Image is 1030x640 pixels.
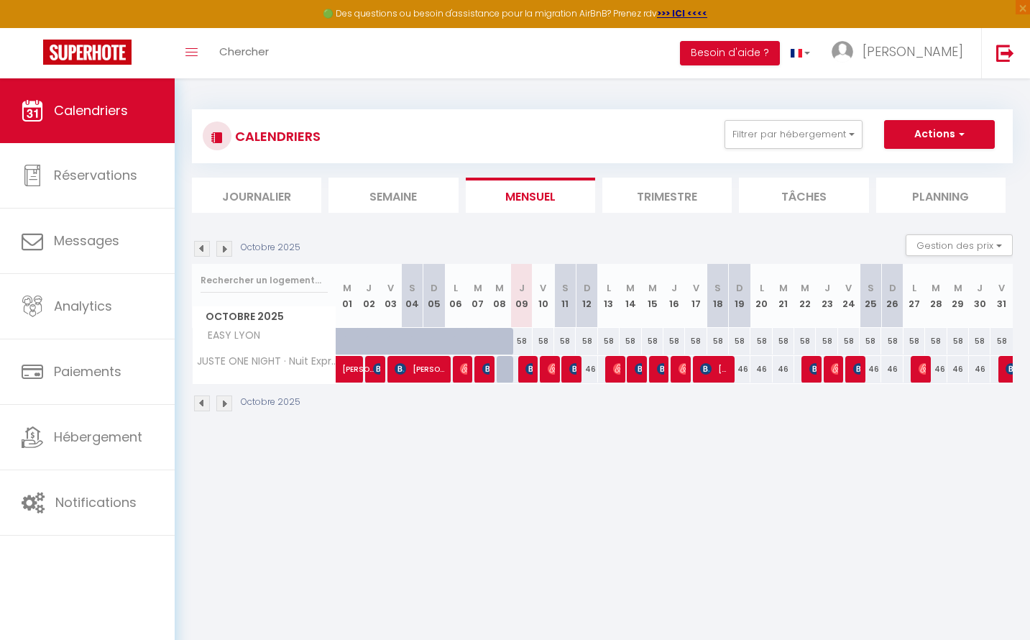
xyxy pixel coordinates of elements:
[387,281,394,295] abbr: V
[881,328,903,355] div: 58
[954,281,962,295] abbr: M
[342,348,375,375] span: [PERSON_NAME] [PERSON_NAME]
[366,281,372,295] abbr: J
[779,281,788,295] abbr: M
[816,328,837,355] div: 58
[554,264,576,328] th: 11
[54,101,128,119] span: Calendriers
[853,355,860,383] span: [PERSON_NAME]
[454,281,458,295] abbr: L
[925,328,947,355] div: 58
[990,264,1013,328] th: 31
[707,328,729,355] div: 58
[54,232,119,250] span: Messages
[832,41,853,63] img: ...
[969,328,990,355] div: 58
[423,264,445,328] th: 05
[395,355,445,383] span: [PERSON_NAME]
[947,264,969,328] th: 29
[241,396,300,409] p: Octobre 2025
[725,120,863,149] button: Filtrer par hébergement
[884,120,995,149] button: Actions
[881,264,903,328] th: 26
[821,28,981,78] a: ... [PERSON_NAME]
[671,281,677,295] abbr: J
[510,264,532,328] th: 09
[773,328,794,355] div: 58
[336,264,358,328] th: 01
[380,264,401,328] th: 03
[533,328,554,355] div: 58
[794,264,816,328] th: 22
[969,264,990,328] th: 30
[193,306,336,327] span: Octobre 2025
[906,234,1013,256] button: Gestion des prix
[43,40,132,65] img: Super Booking
[680,41,780,65] button: Besoin d'aide ?
[925,356,947,383] div: 46
[648,281,657,295] abbr: M
[219,44,269,59] span: Chercher
[642,264,663,328] th: 15
[860,328,881,355] div: 58
[540,281,546,295] abbr: V
[598,328,620,355] div: 58
[576,264,597,328] th: 12
[576,356,597,383] div: 46
[607,281,611,295] abbr: L
[626,281,635,295] abbr: M
[707,264,729,328] th: 18
[889,281,896,295] abbr: D
[919,355,926,383] span: [PERSON_NAME]
[657,7,707,19] strong: >>> ICI <<<<
[794,328,816,355] div: 58
[195,356,339,367] span: JUSTE ONE NIGHT · Nuit Express - JUST ONE NIGHT - Un Escale à [GEOGRAPHIC_DATA]
[431,281,438,295] abbr: D
[663,264,685,328] th: 16
[602,178,732,213] li: Trimestre
[409,281,415,295] abbr: S
[685,264,707,328] th: 17
[576,328,597,355] div: 58
[231,120,321,152] h3: CALENDRIERS
[548,355,555,383] span: [PERSON_NAME]
[495,281,504,295] abbr: M
[54,362,121,380] span: Paiements
[977,281,983,295] abbr: J
[241,241,300,255] p: Octobre 2025
[693,281,699,295] abbr: V
[562,281,569,295] abbr: S
[201,268,328,293] input: Rechercher un logement...
[466,178,595,213] li: Mensuel
[525,355,533,383] span: [PERSON_NAME] [PERSON_NAME] Desbos
[54,166,137,184] span: Réservations
[358,264,380,328] th: 02
[969,356,990,383] div: 46
[903,328,925,355] div: 58
[932,281,940,295] abbr: M
[343,281,351,295] abbr: M
[519,281,525,295] abbr: J
[838,264,860,328] th: 24
[54,297,112,315] span: Analytics
[195,328,264,344] span: EASY LYON
[750,264,772,328] th: 20
[613,355,620,383] span: [PERSON_NAME]
[845,281,852,295] abbr: V
[445,264,466,328] th: 06
[402,264,423,328] th: 04
[736,281,743,295] abbr: D
[328,178,458,213] li: Semaine
[510,328,532,355] div: 58
[809,355,817,383] span: [PERSON_NAME]
[750,356,772,383] div: 46
[679,355,686,383] span: [PERSON_NAME]
[714,281,721,295] abbr: S
[998,281,1005,295] abbr: V
[192,178,321,213] li: Journalier
[642,328,663,355] div: 58
[208,28,280,78] a: Chercher
[336,356,358,383] a: [PERSON_NAME] [PERSON_NAME]
[482,355,489,383] span: [PERSON_NAME]
[863,42,963,60] span: [PERSON_NAME]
